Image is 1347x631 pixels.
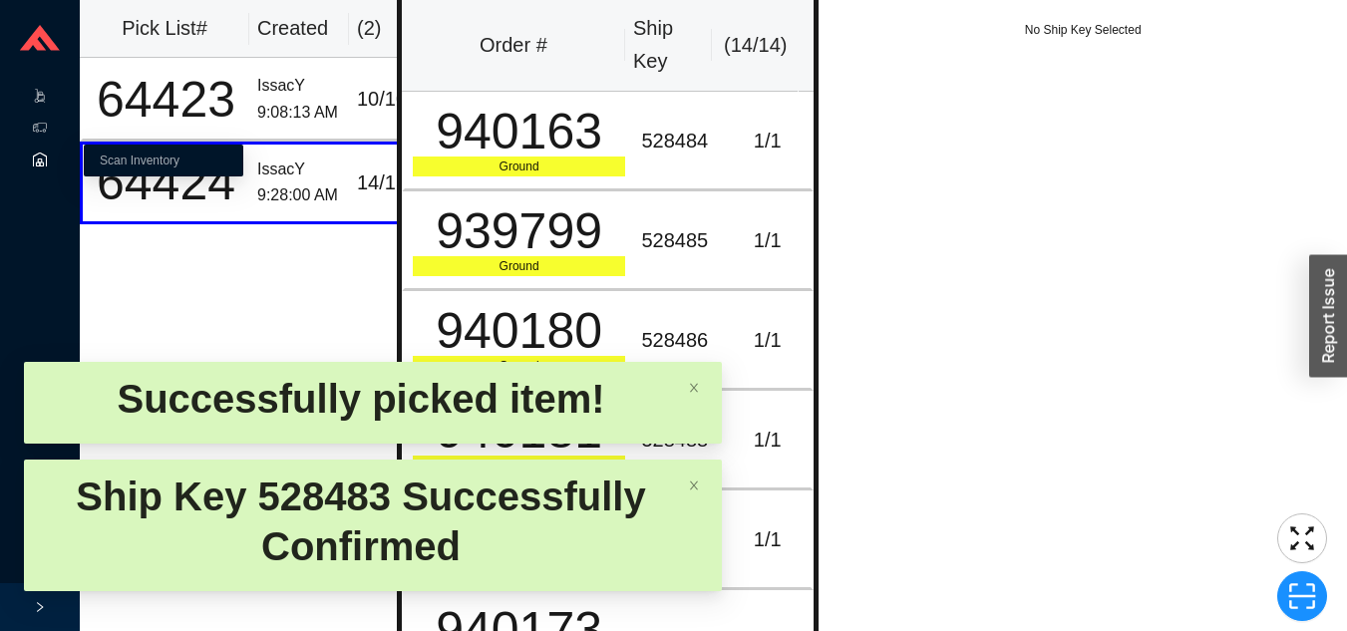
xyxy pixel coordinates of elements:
div: 9:08:13 AM [257,100,341,127]
div: IssacY [257,73,341,100]
div: IssacY [257,157,341,183]
div: 1 / 1 [732,224,804,257]
button: scan [1277,571,1327,621]
div: ( 14 / 14 ) [720,29,791,62]
div: 9:28:00 AM [257,182,341,209]
div: 940163 [413,107,626,157]
div: 1 / 1 [732,523,804,556]
a: Scan Inventory [100,154,179,167]
div: 528485 [641,224,715,257]
div: ( 2 ) [357,12,421,45]
div: 1 / 1 [732,424,804,457]
div: 1 / 1 [732,324,804,357]
div: Ground [413,356,626,376]
div: 939799 [413,206,626,256]
div: Ground [413,157,626,176]
div: 528484 [641,125,715,158]
div: Ground [413,256,626,276]
div: Successfully picked item! [40,374,682,424]
span: close [688,382,700,394]
div: 14 / 15 [357,166,418,199]
div: Ship Key 528483 Successfully Confirmed [40,472,682,571]
button: fullscreen [1277,513,1327,563]
span: fullscreen [1278,523,1326,553]
div: 528486 [641,324,715,357]
div: 1 / 1 [732,125,804,158]
span: close [688,479,700,491]
div: No Ship Key Selected [819,20,1347,40]
span: scan [1278,581,1326,611]
div: 64424 [91,158,241,207]
div: 64423 [91,75,241,125]
div: 940180 [413,306,626,356]
div: 10 / 10 [357,83,418,116]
